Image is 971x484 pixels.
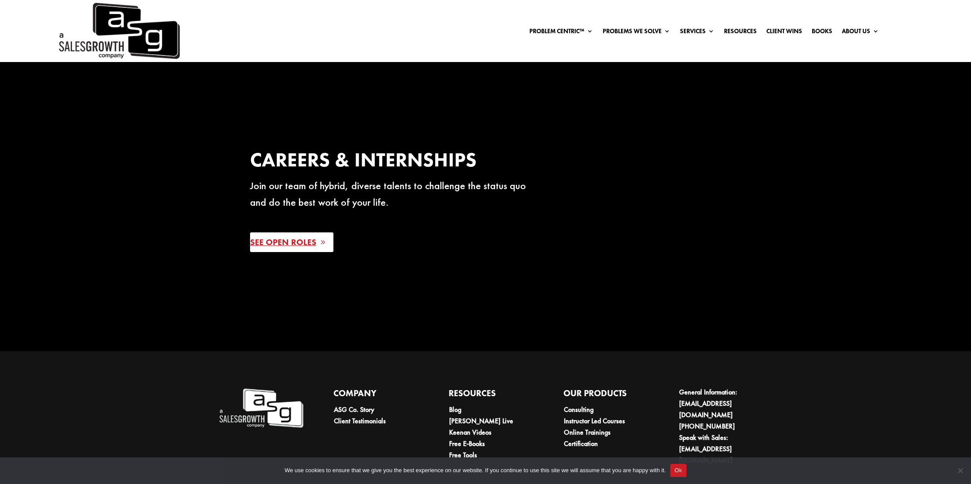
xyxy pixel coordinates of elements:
[218,387,303,430] img: A Sales Growth Company
[564,428,611,437] a: Online Trainings
[250,177,538,211] p: Join our team of hybrid, diverse talents to challenge the status quo and do the best work of your...
[724,28,757,38] a: Resources
[449,405,461,414] a: Blog
[679,432,764,466] li: Speak with Sales:
[812,28,832,38] a: Books
[449,450,477,460] a: Free Tools
[679,387,764,421] li: General Information:
[564,405,594,414] a: Consulting
[250,147,538,177] h5: Careers & Internships
[563,387,648,404] h4: Our Products
[333,387,419,404] h4: Company
[679,399,733,419] a: [EMAIL_ADDRESS][DOMAIN_NAME]
[956,466,964,475] span: No
[670,464,686,477] button: Ok
[680,28,714,38] a: Services
[603,28,670,38] a: Problems We Solve
[449,439,485,448] a: Free E-Books
[250,232,333,252] a: See Open Roles
[334,405,374,414] a: ASG Co. Story
[766,28,802,38] a: Client Wins
[679,422,735,431] a: [PHONE_NUMBER]
[842,28,879,38] a: About Us
[679,444,733,465] a: [EMAIL_ADDRESS][DOMAIN_NAME]
[529,28,593,38] a: Problem Centric™
[564,416,625,425] a: Instructor Led Courses
[449,428,491,437] a: Keenan Videos
[285,466,666,475] span: We use cookies to ensure that we give you the best experience on our website. If you continue to ...
[334,416,386,425] a: Client Testimonials
[449,387,534,404] h4: Resources
[449,416,513,425] a: [PERSON_NAME] Live
[564,439,598,448] a: Certification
